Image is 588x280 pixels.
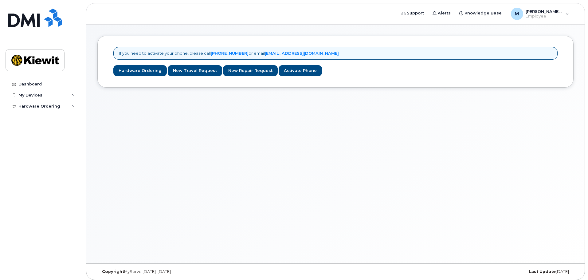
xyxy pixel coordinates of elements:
[102,269,124,274] strong: Copyright
[168,65,222,77] a: New Travel Request
[223,65,278,77] a: New Repair Request
[97,269,256,274] div: MyServe [DATE]–[DATE]
[211,51,249,56] a: [PHONE_NUMBER]
[113,65,167,77] a: Hardware Ordering
[265,51,339,56] a: [EMAIL_ADDRESS][DOMAIN_NAME]
[279,65,322,77] a: Activate Phone
[415,269,574,274] div: [DATE]
[529,269,556,274] strong: Last Update
[119,50,339,56] p: If you need to activate your phone, please call or email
